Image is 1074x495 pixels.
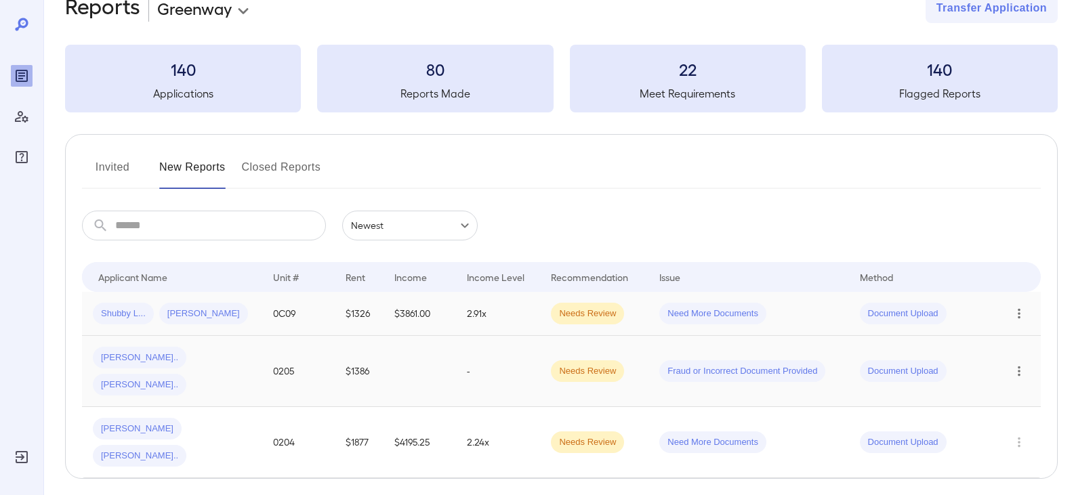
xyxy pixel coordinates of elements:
[456,407,541,478] td: 2.24x
[11,65,33,87] div: Reports
[93,307,154,320] span: Shubby L...
[262,292,335,336] td: 0C09
[1008,431,1030,453] button: Row Actions
[93,379,186,391] span: [PERSON_NAME]..
[551,307,624,320] span: Needs Review
[342,211,478,240] div: Newest
[335,292,384,336] td: $1326
[317,58,553,80] h3: 80
[159,307,248,320] span: [PERSON_NAME]
[93,351,186,364] span: [PERSON_NAME]..
[456,336,541,407] td: -
[82,156,143,189] button: Invited
[65,58,301,80] h3: 140
[659,365,825,378] span: Fraud or Incorrect Document Provided
[551,269,628,285] div: Recommendation
[467,269,524,285] div: Income Level
[822,85,1058,102] h5: Flagged Reports
[93,423,182,435] span: [PERSON_NAME]
[822,58,1058,80] h3: 140
[65,45,1058,112] summary: 140Applications80Reports Made22Meet Requirements140Flagged Reports
[570,58,806,80] h3: 22
[11,446,33,468] div: Log Out
[570,85,806,102] h5: Meet Requirements
[335,407,384,478] td: $1877
[659,307,766,320] span: Need More Documents
[11,106,33,127] div: Manage Users
[262,407,335,478] td: 0204
[346,269,367,285] div: Rent
[273,269,299,285] div: Unit #
[551,436,624,449] span: Needs Review
[394,269,427,285] div: Income
[860,365,947,378] span: Document Upload
[659,436,766,449] span: Need More Documents
[860,307,947,320] span: Document Upload
[1008,303,1030,324] button: Row Actions
[159,156,226,189] button: New Reports
[242,156,321,189] button: Closed Reports
[93,450,186,462] span: [PERSON_NAME]..
[262,336,335,407] td: 0205
[11,146,33,168] div: FAQ
[335,336,384,407] td: $1386
[384,292,456,336] td: $3861.00
[860,436,947,449] span: Document Upload
[384,407,456,478] td: $4195.25
[860,269,893,285] div: Method
[1008,360,1030,382] button: Row Actions
[659,269,681,285] div: Issue
[98,269,167,285] div: Applicant Name
[317,85,553,102] h5: Reports Made
[551,365,624,378] span: Needs Review
[65,85,301,102] h5: Applications
[456,292,541,336] td: 2.91x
